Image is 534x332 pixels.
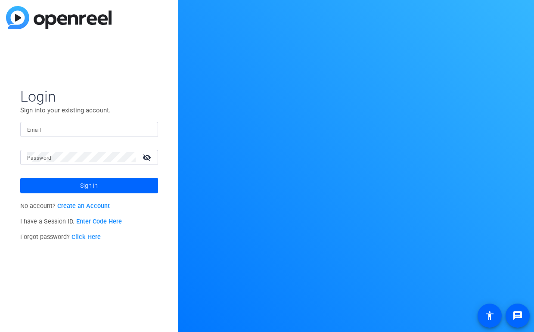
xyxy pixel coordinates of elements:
img: blue-gradient.svg [6,6,112,29]
p: Sign into your existing account. [20,105,158,115]
span: No account? [20,202,110,210]
mat-icon: visibility_off [137,151,158,164]
mat-icon: accessibility [484,310,495,321]
a: Create an Account [57,202,110,210]
span: Forgot password? [20,233,101,241]
mat-label: Password [27,155,52,161]
input: Enter Email Address [27,124,151,134]
span: I have a Session ID. [20,218,122,225]
span: Login [20,87,158,105]
a: Enter Code Here [76,218,122,225]
span: Sign in [80,175,98,196]
mat-icon: message [512,310,523,321]
mat-label: Email [27,127,41,133]
button: Sign in [20,178,158,193]
a: Click Here [71,233,101,241]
